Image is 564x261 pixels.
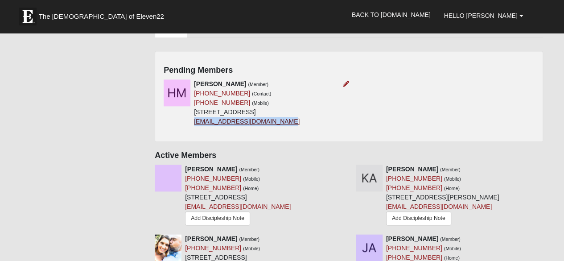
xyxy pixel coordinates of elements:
[386,184,442,191] a: [PHONE_NUMBER]
[239,236,259,242] small: (Member)
[193,250,245,258] span: HTML Size: 392 KB
[185,175,241,182] a: [PHONE_NUMBER]
[252,100,269,106] small: (Mobile)
[386,235,438,242] strong: [PERSON_NAME]
[185,235,237,242] strong: [PERSON_NAME]
[185,203,291,210] a: [EMAIL_ADDRESS][DOMAIN_NAME]
[185,184,241,191] a: [PHONE_NUMBER]
[437,4,530,27] a: Hello [PERSON_NAME]
[248,82,268,87] small: (Member)
[440,236,461,242] small: (Member)
[194,99,250,106] a: [PHONE_NUMBER]
[243,176,260,182] small: (Mobile)
[164,66,534,75] h4: Pending Members
[386,244,442,252] a: [PHONE_NUMBER]
[444,176,461,182] small: (Mobile)
[444,12,518,19] span: Hello [PERSON_NAME]
[194,118,300,125] a: [EMAIL_ADDRESS][DOMAIN_NAME]
[14,3,193,25] a: The [DEMOGRAPHIC_DATA] of Eleven22
[19,8,37,25] img: Eleven22 logo
[526,245,542,258] a: Block Configuration (Alt-B)
[185,211,250,225] a: Add Discipleship Note
[386,203,492,210] a: [EMAIL_ADDRESS][DOMAIN_NAME]
[345,4,437,26] a: Back to [DOMAIN_NAME]
[194,79,300,126] div: [STREET_ADDRESS]
[155,151,543,161] h4: Active Members
[252,91,271,96] small: (Contact)
[386,165,499,228] div: [STREET_ADDRESS][PERSON_NAME]
[39,12,164,21] span: The [DEMOGRAPHIC_DATA] of Eleven22
[194,90,250,97] a: [PHONE_NUMBER]
[185,165,291,228] div: [STREET_ADDRESS]
[440,167,461,172] small: (Member)
[185,166,237,173] strong: [PERSON_NAME]
[386,175,442,182] a: [PHONE_NUMBER]
[251,249,256,258] a: Web cache enabled
[243,186,259,191] small: (Home)
[239,167,259,172] small: (Member)
[194,80,246,87] strong: [PERSON_NAME]
[386,211,451,225] a: Add Discipleship Note
[185,244,241,252] a: [PHONE_NUMBER]
[444,186,460,191] small: (Home)
[8,251,63,257] a: Page Load Time: 3.64s
[542,245,558,258] a: Page Properties (Alt+P)
[73,250,186,258] span: ViewState Size: 397 KB (37 KB Compressed)
[386,166,438,173] strong: [PERSON_NAME]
